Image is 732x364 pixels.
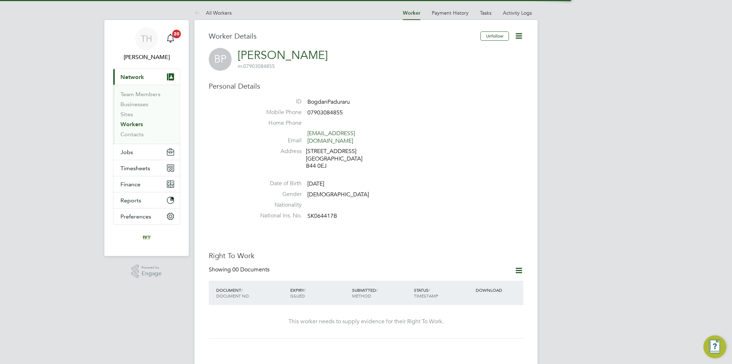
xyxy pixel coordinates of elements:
[252,148,302,155] label: Address
[414,293,438,299] span: TIMESTAMP
[307,98,350,105] span: BogdanPaduraru
[252,137,302,144] label: Email
[120,197,141,204] span: Reports
[194,10,232,16] a: All Workers
[238,48,328,62] a: [PERSON_NAME]
[216,293,250,299] span: DOCUMENT NO.
[238,63,243,69] span: m:
[503,10,532,16] a: Activity Logs
[141,34,152,43] span: TH
[307,109,343,116] span: 07903084855
[232,266,269,273] span: 00 Documents
[307,180,324,187] span: [DATE]
[209,48,232,71] span: BP
[209,31,480,41] h3: Worker Details
[142,265,162,271] span: Powered by
[113,160,180,176] button: Timesheets
[113,192,180,208] button: Reports
[120,165,150,172] span: Timesheets
[141,232,152,243] img: ivyresourcegroup-logo-retina.png
[252,119,302,127] label: Home Phone
[163,27,178,50] a: 20
[120,131,144,138] a: Contacts
[350,284,412,302] div: SUBMITTED
[252,212,302,220] label: National Ins. No.
[113,53,180,62] span: Tom Harvey
[120,101,148,108] a: Businesses
[288,284,350,302] div: EXPIRY
[216,318,516,325] div: This worker needs to supply evidence for their Right To Work.
[480,10,491,16] a: Tasks
[120,91,160,98] a: Team Members
[306,148,374,170] div: [STREET_ADDRESS] [GEOGRAPHIC_DATA] B44 0EJ
[120,149,133,156] span: Jobs
[113,69,180,85] button: Network
[209,266,271,274] div: Showing
[113,85,180,144] div: Network
[142,271,162,277] span: Engage
[403,10,420,16] a: Worker
[113,144,180,160] button: Jobs
[307,130,355,144] a: [EMAIL_ADDRESS][DOMAIN_NAME]
[376,287,377,293] span: /
[113,27,180,62] a: TH[PERSON_NAME]
[307,212,337,220] span: SK064417B
[252,180,302,187] label: Date of Birth
[480,31,509,41] button: Unfollow
[252,109,302,116] label: Mobile Phone
[241,287,243,293] span: /
[120,74,144,80] span: Network
[214,284,288,302] div: DOCUMENT
[290,293,305,299] span: ISSUED
[113,176,180,192] button: Finance
[252,201,302,209] label: Nationality
[307,191,369,198] span: [DEMOGRAPHIC_DATA]
[120,111,133,118] a: Sites
[252,98,302,105] label: ID
[703,335,726,358] button: Engage Resource Center
[132,265,162,278] a: Powered byEngage
[113,208,180,224] button: Preferences
[252,191,302,198] label: Gender
[172,30,181,38] span: 20
[304,287,306,293] span: /
[120,213,151,220] span: Preferences
[352,293,371,299] span: METHOD
[238,63,275,69] span: 07903084855
[209,251,523,260] h3: Right To Work
[209,82,523,91] h3: Personal Details
[120,121,143,128] a: Workers
[432,10,469,16] a: Payment History
[429,287,430,293] span: /
[474,284,523,296] div: DOWNLOAD
[113,232,180,243] a: Go to home page
[120,181,140,188] span: Finance
[412,284,474,302] div: STATUS
[104,20,189,256] nav: Main navigation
